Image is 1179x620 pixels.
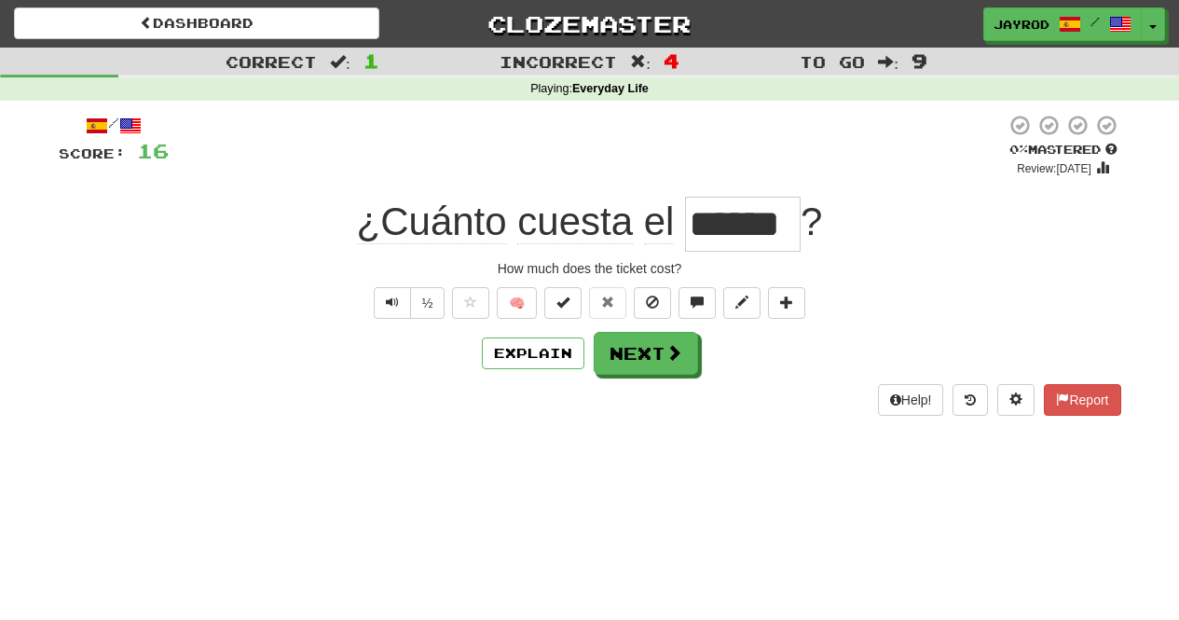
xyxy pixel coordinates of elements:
button: Favorite sentence (alt+f) [452,287,489,319]
span: / [1090,15,1100,28]
button: Explain [482,338,584,369]
span: To go [800,52,865,71]
span: ¿Cuánto [357,200,507,244]
a: Jayrod / [983,7,1142,41]
span: 4 [664,49,679,72]
span: 16 [137,139,169,162]
span: cuesta [517,200,633,244]
span: : [630,54,651,70]
div: How much does the ticket cost? [59,259,1121,278]
strong: Everyday Life [572,82,649,95]
button: Add to collection (alt+a) [768,287,805,319]
span: : [878,54,898,70]
span: : [330,54,350,70]
div: / [59,114,169,137]
button: Report [1044,384,1120,416]
div: Text-to-speech controls [370,287,446,319]
span: 1 [363,49,379,72]
div: Mastered [1006,142,1121,158]
button: Edit sentence (alt+d) [723,287,761,319]
button: Play sentence audio (ctl+space) [374,287,411,319]
button: Round history (alt+y) [953,384,988,416]
span: Correct [226,52,317,71]
button: Ignore sentence (alt+i) [634,287,671,319]
button: ½ [410,287,446,319]
button: Help! [878,384,944,416]
button: 🧠 [497,287,537,319]
span: Jayrod [994,16,1049,33]
span: 9 [912,49,927,72]
small: Review: [DATE] [1017,162,1091,175]
button: Reset to 0% Mastered (alt+r) [589,287,626,319]
span: 0 % [1009,142,1028,157]
span: el [644,200,675,244]
a: Clozemaster [407,7,773,40]
span: Incorrect [500,52,617,71]
button: Next [594,332,698,375]
span: ? [801,200,822,243]
a: Dashboard [14,7,379,39]
span: Score: [59,145,126,161]
button: Discuss sentence (alt+u) [679,287,716,319]
button: Set this sentence to 100% Mastered (alt+m) [544,287,582,319]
